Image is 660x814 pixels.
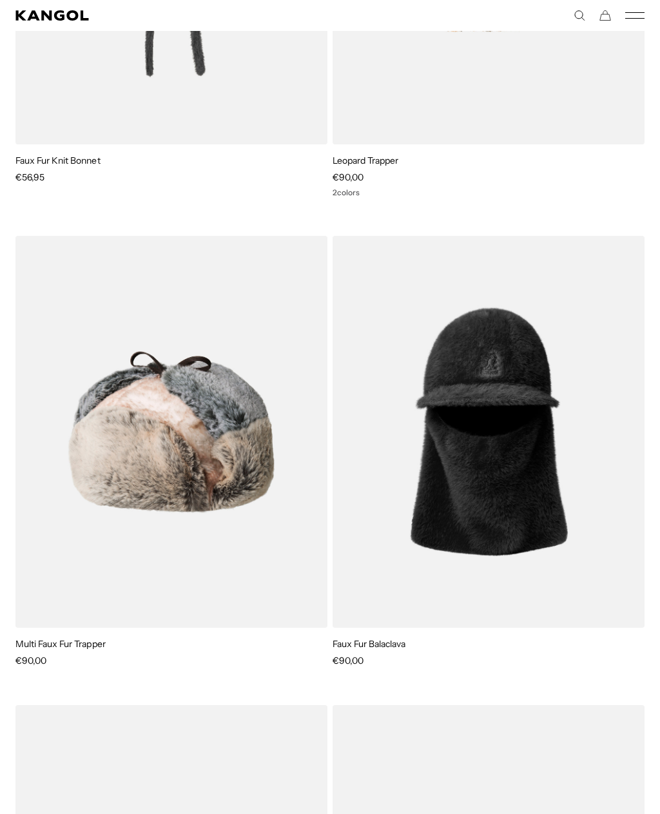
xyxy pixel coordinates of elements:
a: Leopard Trapper [333,155,398,166]
a: Kangol [15,10,330,21]
span: €56,95 [15,171,44,183]
span: €90,00 [333,171,364,183]
div: 2 colors [333,188,645,197]
img: Faux Fur Balaclava [333,236,645,628]
button: Mobile Menu [625,10,645,21]
button: Cart [599,10,611,21]
a: Faux Fur Knit Bonnet [15,155,101,166]
span: €90,00 [333,655,364,666]
a: Multi Faux Fur Trapper [15,638,106,650]
summary: Search here [574,10,585,21]
span: €90,00 [15,655,46,666]
img: Multi Faux Fur Trapper [15,236,327,628]
a: Faux Fur Balaclava [333,638,406,650]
